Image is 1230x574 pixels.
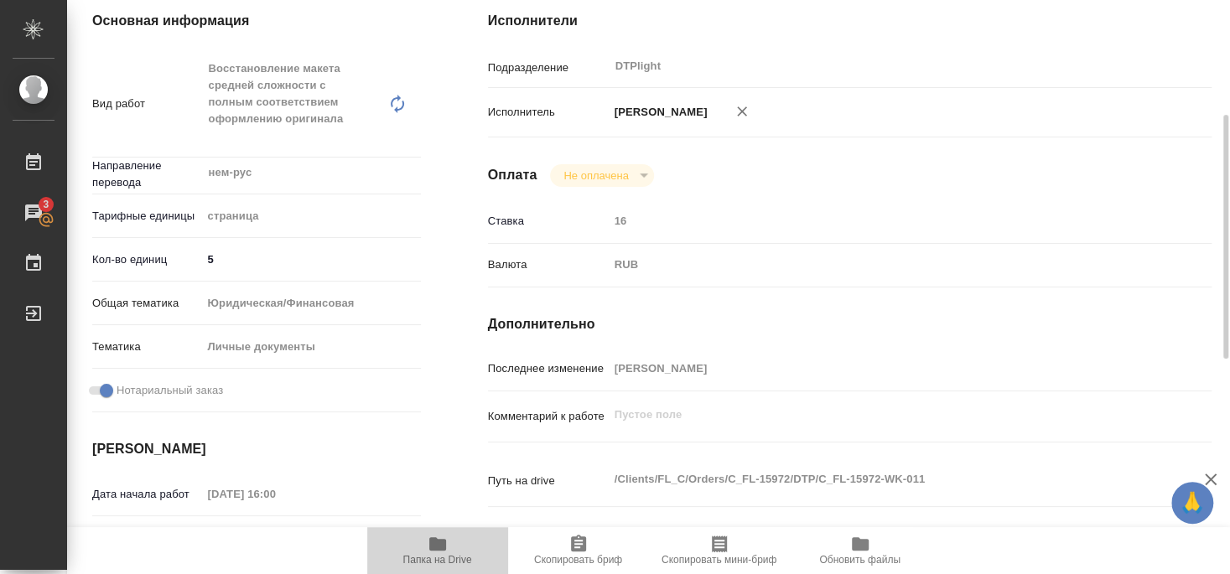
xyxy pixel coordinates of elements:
h4: Исполнители [488,11,1212,31]
span: Нотариальный заказ [117,382,223,399]
p: Кол-во единиц [92,251,202,268]
span: Папка на Drive [403,554,472,566]
p: Комментарий к работе [488,408,609,425]
p: [PERSON_NAME] [609,104,708,121]
p: Вид работ [92,96,202,112]
p: Направление перевода [92,158,202,191]
div: страница [202,202,421,230]
button: Папка на Drive [367,527,508,574]
input: Пустое поле [609,356,1151,380]
span: 🙏 [1178,485,1207,520]
input: Пустое поле [609,209,1151,233]
p: Исполнитель [488,104,609,121]
p: Тарифные единицы [92,208,202,225]
span: Обновить файлы [819,554,900,566]
input: Пустое поле [202,482,349,506]
h4: Основная информация [92,11,421,31]
span: Скопировать мини-бриф [662,554,776,566]
p: Последнее изменение [488,360,609,377]
button: Удалить исполнителя [724,93,760,130]
button: 🙏 [1171,482,1213,524]
p: Подразделение [488,59,609,76]
p: Путь на drive [488,473,609,489]
input: ✎ Введи что-нибудь [202,247,421,271]
p: Валюта [488,256,609,273]
div: RUB [609,251,1151,279]
button: Обновить файлы [790,527,931,574]
span: 3 [33,196,59,213]
span: Скопировать бриф [534,554,622,566]
a: 3 [4,192,63,234]
p: Ставка [488,213,609,230]
div: Личные документы [202,333,421,361]
div: Юридическая/Финансовая [202,289,421,318]
p: Тематика [92,339,202,355]
div: Не оплачена [550,164,653,187]
button: Скопировать бриф [508,527,649,574]
h4: Дополнительно [488,314,1212,334]
button: Не оплачена [558,168,633,183]
button: Скопировать мини-бриф [649,527,790,574]
textarea: /Clients/FL_C/Orders/C_FL-15972/DTP/C_FL-15972-WK-011 [609,465,1151,494]
h4: Оплата [488,165,537,185]
h4: [PERSON_NAME] [92,439,421,459]
p: Дата начала работ [92,486,202,503]
p: Общая тематика [92,295,202,312]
